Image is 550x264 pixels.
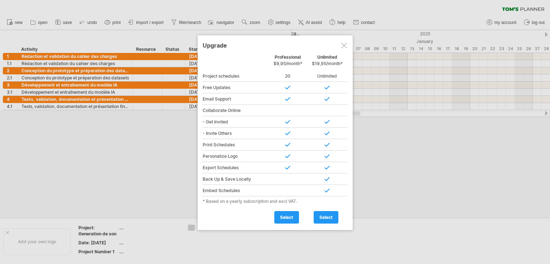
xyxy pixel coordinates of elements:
[319,215,333,220] span: select
[203,151,268,162] div: Personalize Logo
[280,215,293,220] span: select
[314,211,338,224] a: select
[203,93,268,105] div: Email Support
[203,116,268,128] div: - Get Invited
[308,70,347,82] div: Unlimited
[268,54,308,70] div: Professional
[203,105,268,116] div: Collaborate Online
[312,61,343,66] span: $19,95/month*
[308,54,347,70] div: Unlimited
[274,61,302,66] span: $9,95/month*
[203,162,268,173] div: Export Schedules
[203,199,348,204] div: * Based on a yearly subscription and excl VAT.
[203,173,268,185] div: Back Up & Save Locally
[203,82,268,93] div: Free Updates
[203,185,268,196] div: Embed Schedules
[274,211,299,224] a: select
[203,70,268,82] div: Project schedules
[203,139,268,151] div: Print Schedules
[203,39,348,52] div: Upgrade
[268,70,308,82] div: 20
[203,128,268,139] div: - Invite Others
